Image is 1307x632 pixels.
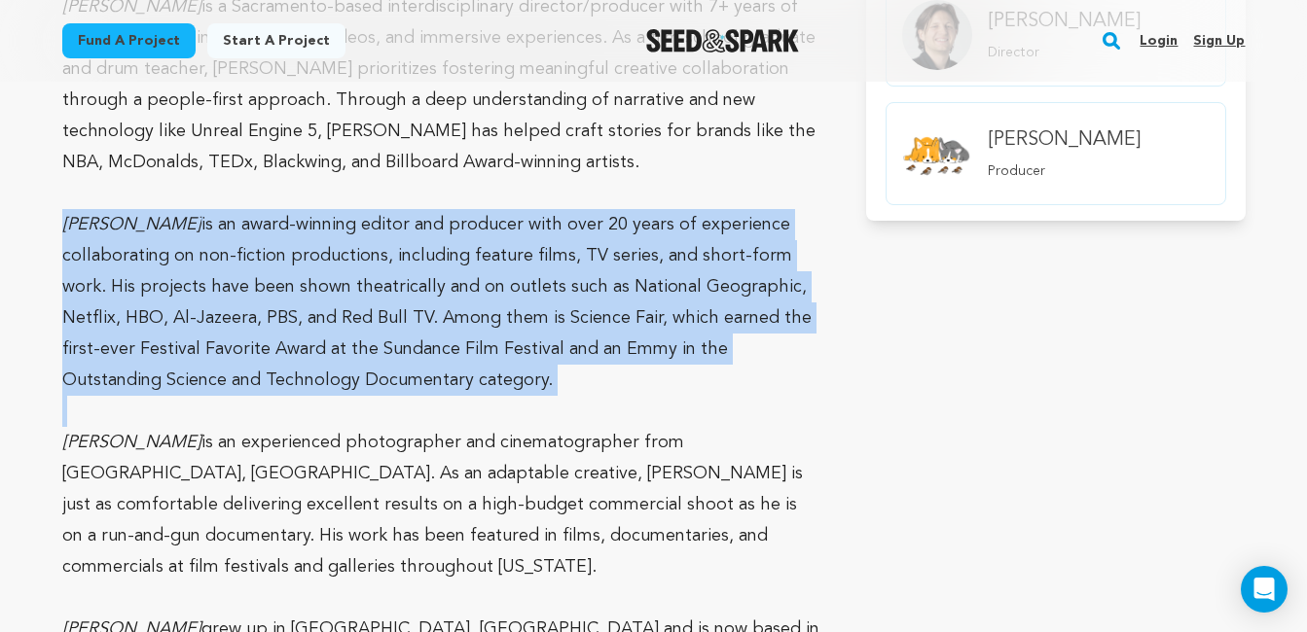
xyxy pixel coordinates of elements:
[902,119,972,189] img: Team Image
[62,434,201,451] em: [PERSON_NAME]
[646,29,799,53] img: Seed&Spark Logo Dark Mode
[207,23,345,58] a: Start a project
[62,23,196,58] a: Fund a project
[988,126,1141,154] h4: [PERSON_NAME]
[62,209,820,396] p: is an award-winning editor and producer with over 20 years of experience collaborating on non-fic...
[886,102,1225,205] a: member.name Profile
[646,29,799,53] a: Seed&Spark Homepage
[62,427,820,582] p: is an experienced photographer and cinematographer from [GEOGRAPHIC_DATA], [GEOGRAPHIC_DATA]. As ...
[988,161,1141,181] p: Producer
[1193,25,1245,56] a: Sign up
[1140,25,1178,56] a: Login
[1241,566,1288,613] div: Open Intercom Messenger
[62,216,201,233] em: [PERSON_NAME]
